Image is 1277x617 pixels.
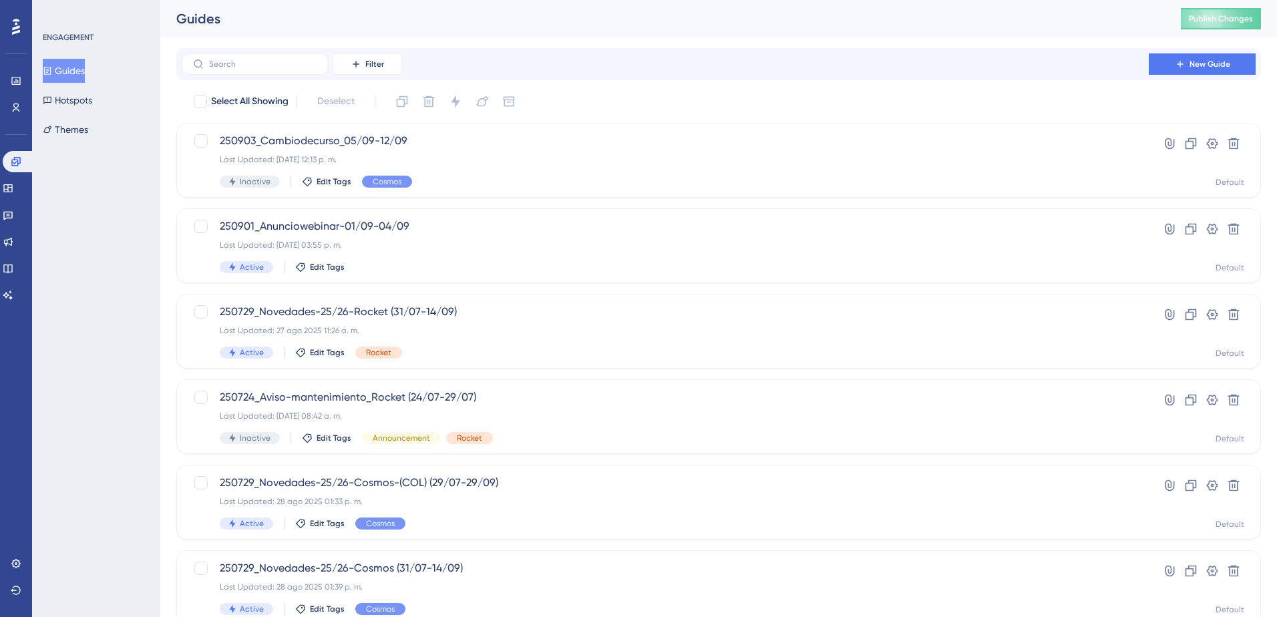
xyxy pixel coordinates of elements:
div: Last Updated: [DATE] 12:13 p. m. [220,154,1111,165]
div: Default [1216,348,1244,359]
span: 250903_Cambiodecurso_05/09-12/09 [220,133,1111,149]
span: Active [240,262,264,272]
div: Last Updated: 28 ago 2025 01:33 p. m. [220,496,1111,507]
span: New Guide [1190,59,1230,69]
button: Edit Tags [302,176,351,187]
div: Default [1216,433,1244,444]
span: Cosmos [366,604,395,614]
div: Guides [176,9,1147,28]
button: Edit Tags [295,262,345,272]
button: Publish Changes [1181,8,1261,29]
button: Filter [334,53,401,75]
span: Active [240,347,264,358]
button: Edit Tags [295,604,345,614]
button: Edit Tags [295,518,345,529]
div: Default [1216,262,1244,273]
span: Edit Tags [317,433,351,443]
span: Filter [365,59,384,69]
div: Last Updated: 27 ago 2025 11:26 a. m. [220,325,1111,336]
span: Edit Tags [310,518,345,529]
div: Default [1216,604,1244,615]
span: Cosmos [366,518,395,529]
span: Rocket [366,347,391,358]
span: Edit Tags [310,347,345,358]
span: 250901_Anunciowebinar-01/09-04/09 [220,218,1111,234]
span: 250729_Novedades-25/26-Cosmos-(COL) (29/07-29/09) [220,475,1111,491]
span: 250724_Aviso-mantenimiento_Rocket (24/07-29/07) [220,389,1111,405]
span: Announcement [373,433,430,443]
span: Edit Tags [310,604,345,614]
span: Cosmos [373,176,401,187]
button: Hotspots [43,88,92,112]
span: 250729_Novedades-25/26-Cosmos (31/07-14/09) [220,560,1111,576]
button: New Guide [1149,53,1256,75]
button: Edit Tags [302,433,351,443]
span: Select All Showing [211,93,289,110]
span: Edit Tags [317,176,351,187]
span: Inactive [240,176,270,187]
input: Search [209,59,317,69]
span: Edit Tags [310,262,345,272]
button: Guides [43,59,85,83]
div: ENGAGEMENT [43,32,94,43]
div: Default [1216,177,1244,188]
span: 250729_Novedades-25/26-Rocket (31/07-14/09) [220,304,1111,320]
span: Publish Changes [1189,13,1253,24]
span: Rocket [457,433,482,443]
button: Deselect [305,89,367,114]
button: Edit Tags [295,347,345,358]
button: Themes [43,118,88,142]
span: Active [240,518,264,529]
span: Active [240,604,264,614]
span: Deselect [317,93,355,110]
div: Last Updated: [DATE] 08:42 a. m. [220,411,1111,421]
div: Default [1216,519,1244,530]
div: Last Updated: 28 ago 2025 01:39 p. m. [220,582,1111,592]
span: Inactive [240,433,270,443]
div: Last Updated: [DATE] 03:55 p. m. [220,240,1111,250]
